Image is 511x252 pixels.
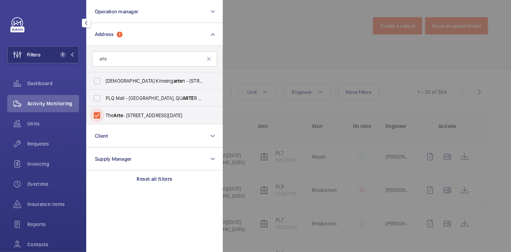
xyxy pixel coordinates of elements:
span: Overtime [27,180,79,188]
span: 1 [60,52,66,58]
span: Requests [27,140,79,147]
button: Filters1 [7,46,79,63]
span: Reports [27,221,79,228]
span: Activity Monitoring [27,100,79,107]
span: Units [27,120,79,127]
span: Dashboard [27,80,79,87]
span: Filters [27,51,41,58]
span: Contacts [27,241,79,248]
span: Invoicing [27,160,79,168]
span: Insurance items [27,201,79,208]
